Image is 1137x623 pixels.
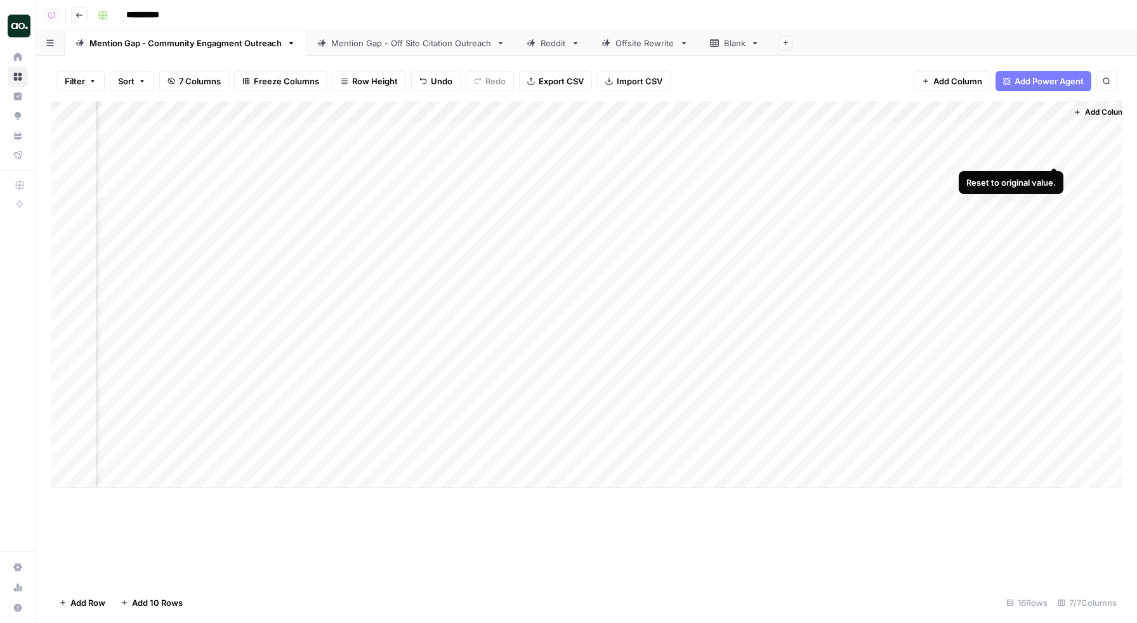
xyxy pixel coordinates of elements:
button: Add Power Agent [996,71,1091,91]
span: Sort [118,75,135,87]
span: Filter [65,75,85,87]
button: 7 Columns [159,71,229,91]
a: Home [8,47,28,67]
button: Row Height [332,71,406,91]
span: Import CSV [617,75,662,87]
a: Usage [8,577,28,598]
a: Browse [8,67,28,87]
a: Reddit [516,30,591,56]
span: Add Column [933,75,982,87]
button: Add Column [914,71,990,91]
button: Filter [56,71,105,91]
a: Opportunities [8,106,28,126]
span: Add Row [70,596,105,609]
a: Settings [8,557,28,577]
a: Offsite Rewrite [591,30,699,56]
div: Mention Gap - Community Engagment Outreach [89,37,282,49]
span: Undo [431,75,452,87]
a: Flightpath [8,145,28,165]
div: Offsite Rewrite [615,37,674,49]
span: Export CSV [539,75,584,87]
button: Import CSV [597,71,671,91]
button: Undo [411,71,461,91]
button: Help + Support [8,598,28,618]
div: Blank [724,37,746,49]
a: Insights [8,86,28,106]
span: Add Power Agent [1015,75,1084,87]
button: Redo [466,71,514,91]
span: Redo [485,75,506,87]
button: Workspace: Dillon Test [8,10,28,42]
button: Add 10 Rows [113,593,190,613]
span: Add 10 Rows [132,596,183,609]
div: 16 Rows [1001,593,1053,613]
a: Mention Gap - Off Site Citation Outreach [306,30,516,56]
button: Export CSV [519,71,592,91]
div: Reset to original value. [966,176,1056,189]
span: Row Height [352,75,398,87]
span: Add Column [1085,106,1129,118]
a: Mention Gap - Community Engagment Outreach [65,30,306,56]
button: Freeze Columns [234,71,327,91]
div: Reddit [541,37,566,49]
span: Freeze Columns [254,75,319,87]
div: 7/7 Columns [1053,593,1122,613]
button: Sort [110,71,154,91]
span: 7 Columns [179,75,221,87]
a: Your Data [8,125,28,146]
button: Add Column [1068,104,1134,120]
div: Mention Gap - Off Site Citation Outreach [331,37,491,49]
button: Add Row [51,593,113,613]
img: Dillon Test Logo [8,15,30,37]
a: Blank [699,30,770,56]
